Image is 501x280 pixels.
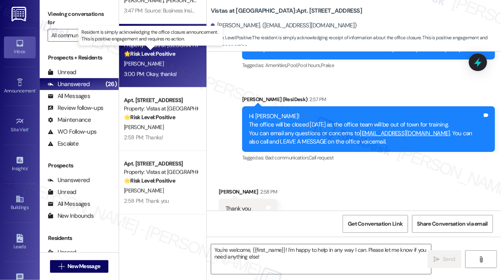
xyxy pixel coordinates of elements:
[124,187,164,194] span: [PERSON_NAME]
[417,220,488,228] span: Share Conversation via email
[4,36,36,58] a: Inbox
[27,165,29,170] span: •
[412,215,493,233] button: Share Conversation via email
[219,188,277,199] div: [PERSON_NAME]
[48,104,103,112] div: Review follow-ups
[124,123,164,130] span: [PERSON_NAME]
[249,112,482,146] div: Hi [PERSON_NAME]! The office will be closed [DATE] as the office team will be out of town for tra...
[124,113,175,121] strong: 🌟 Risk Level: Positive
[48,212,94,220] div: New Inbounds
[48,188,76,196] div: Unread
[242,152,495,163] div: Tagged as:
[297,62,321,69] span: Pool hours ,
[443,255,455,263] span: Send
[124,168,197,176] div: Property: Vistas at [GEOGRAPHIC_DATA]
[51,29,98,42] input: All communities
[48,116,91,124] div: Maintenance
[211,21,357,30] div: [PERSON_NAME]. ([EMAIL_ADDRESS][DOMAIN_NAME])
[67,262,100,270] span: New Message
[343,215,408,233] button: Get Conversation Link
[428,250,461,268] button: Send
[58,263,64,270] i: 
[124,159,197,168] div: Apt. [STREET_ADDRESS]
[48,200,90,208] div: All Messages
[124,134,163,141] div: 2:58 PM: Thanks!
[308,95,326,104] div: 2:57 PM
[124,96,197,104] div: Apt. [STREET_ADDRESS]
[104,78,119,90] div: (26)
[124,197,169,204] div: 2:58 PM: Thank you
[308,154,333,161] span: Call request
[12,7,28,21] img: ResiDesk Logo
[35,87,37,92] span: •
[124,50,175,57] strong: 🌟 Risk Level: Positive
[321,62,334,69] span: Praise
[81,29,220,42] p: Resident is simply acknowledging the office closure announcement. This is positive engagement and...
[265,154,308,161] span: Bad communication ,
[40,54,119,62] div: Prospects + Residents
[348,220,403,228] span: Get Conversation Link
[4,192,36,214] a: Buildings
[48,68,76,77] div: Unread
[434,256,439,263] i: 
[29,126,30,131] span: •
[4,153,36,175] a: Insights •
[211,34,501,51] span: : The resident is simply acknowledging receipt of information about the office closure. This is p...
[48,92,90,100] div: All Messages
[48,128,96,136] div: WO Follow-ups
[242,59,495,71] div: Tagged as:
[48,140,79,148] div: Escalate
[40,234,119,242] div: Residents
[360,129,450,137] a: [EMAIL_ADDRESS][DOMAIN_NAME]
[124,104,197,113] div: Property: Vistas at [GEOGRAPHIC_DATA]
[48,80,90,88] div: Unanswered
[478,256,484,263] i: 
[211,7,362,15] b: Vistas at [GEOGRAPHIC_DATA]: Apt. [STREET_ADDRESS]
[4,115,36,136] a: Site Visit •
[40,161,119,170] div: Prospects
[124,60,164,67] span: [PERSON_NAME]
[124,223,197,231] div: Apt. [STREET_ADDRESS]
[124,7,252,14] div: 3:47 PM: Source: Business Insider [URL][DOMAIN_NAME]
[124,177,175,184] strong: 🌟 Risk Level: Positive
[4,232,36,253] a: Leads
[124,70,177,77] div: 3:00 PM: Okay, thanks!
[48,248,76,257] div: Unread
[50,260,109,273] button: New Message
[258,188,277,196] div: 2:58 PM
[242,95,495,106] div: [PERSON_NAME] (ResiDesk)
[48,8,111,29] label: Viewing conversations for
[211,244,431,274] textarea: You're welcome, {{first_name}}! I'm happy to help in any way I can. Please let me know if you nee...
[48,176,90,184] div: Unanswered
[225,205,251,213] div: Thank you
[287,62,298,69] span: Pool ,
[265,62,287,69] span: Amenities ,
[211,35,252,41] strong: 🌟 Risk Level: Positive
